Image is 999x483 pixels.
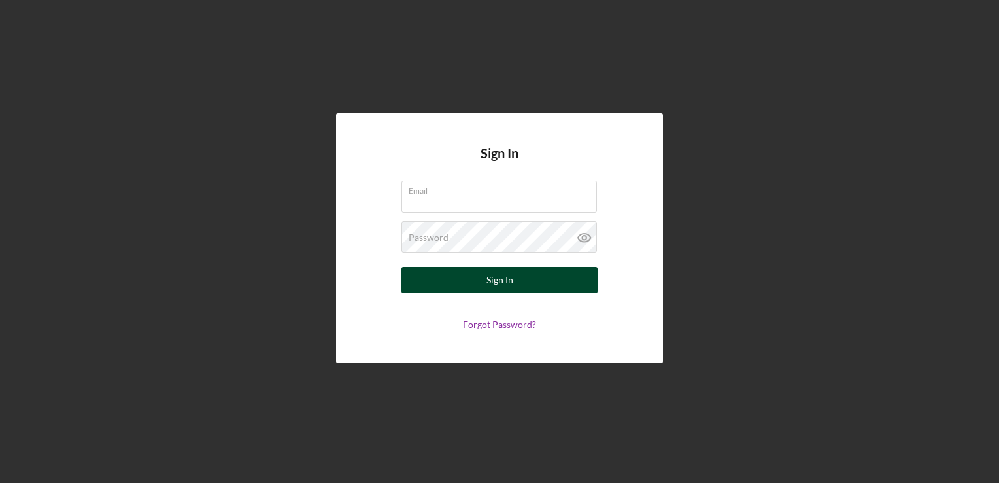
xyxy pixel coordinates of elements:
[463,319,536,330] a: Forgot Password?
[481,146,518,181] h4: Sign In
[486,267,513,293] div: Sign In
[409,232,449,243] label: Password
[409,181,597,196] label: Email
[401,267,598,293] button: Sign In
